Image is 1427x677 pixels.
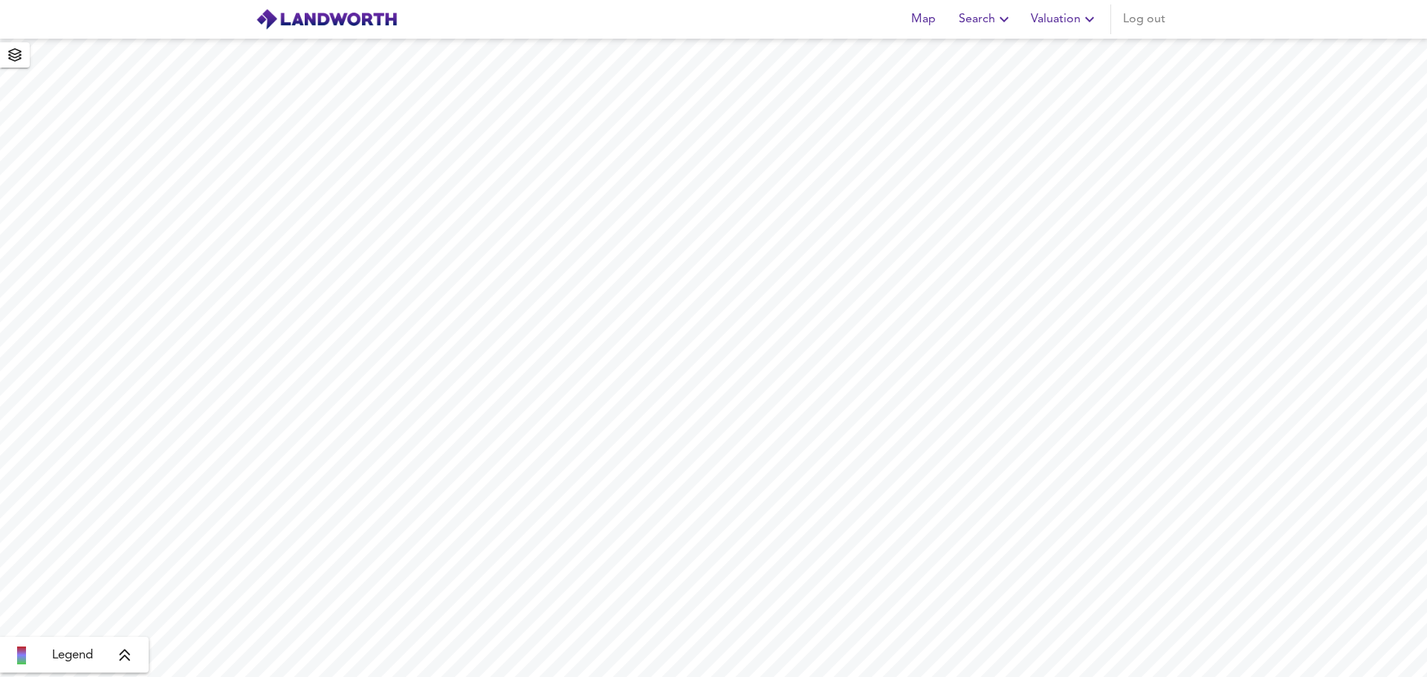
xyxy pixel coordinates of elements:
button: Log out [1117,4,1171,34]
img: logo [256,8,398,30]
button: Map [899,4,947,34]
span: Legend [52,647,93,664]
span: Map [905,9,941,30]
span: Log out [1123,9,1165,30]
button: Search [953,4,1019,34]
button: Valuation [1025,4,1104,34]
span: Search [959,9,1013,30]
span: Valuation [1031,9,1098,30]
